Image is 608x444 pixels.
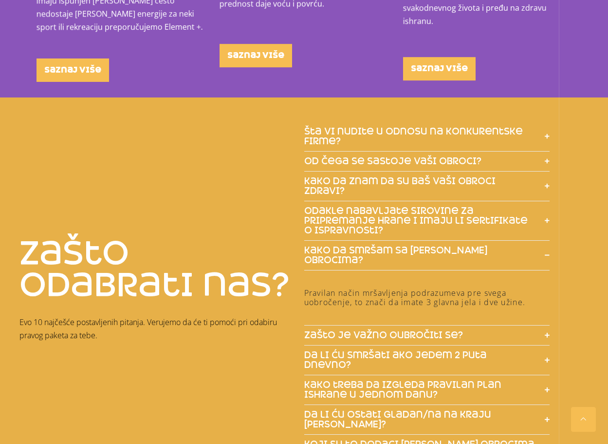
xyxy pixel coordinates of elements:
[304,380,535,400] span: kako treba da izgleda pravilan plan ishrane u jednom danu?
[403,57,476,80] a: saznaj više
[304,350,535,370] span: da li ću smršati ako jedem 2 puta dnevno?
[411,65,468,73] span: saznaj više
[44,66,101,74] span: saznaj više
[227,52,284,59] span: saznaj više
[304,127,535,146] span: šta vi nudite u odnosu na konkurentske firme?
[304,206,535,235] span: odakle nabavljate sirovine za pripremanje hrane i imaju li sertifikate o ispravnosti?
[19,238,304,301] h2: zašto odabrati nas?
[304,410,535,429] span: da li ću ostati gladan/na na kraju [PERSON_NAME]?
[304,330,463,340] span: zašto je važno oubročiti se?
[304,289,550,307] h6: Pravilan način mršavljenja podrazumeva pre svega uobročenje, to znači da imate 3 glavna jela i dv...
[19,316,299,342] p: Evo 10 najčešće postavljenih pitanja. Verujemo da će ti pomoći pri odabiru pravog paketa za tebe.
[304,176,535,196] span: kako da znam da su baš vaši obroci zdravi?
[304,156,481,166] span: od čega se sastoje vaši obroci?
[304,246,535,265] span: kako da smršam sa [PERSON_NAME] obrocima?
[37,58,109,82] a: saznaj više
[220,44,292,67] a: saznaj više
